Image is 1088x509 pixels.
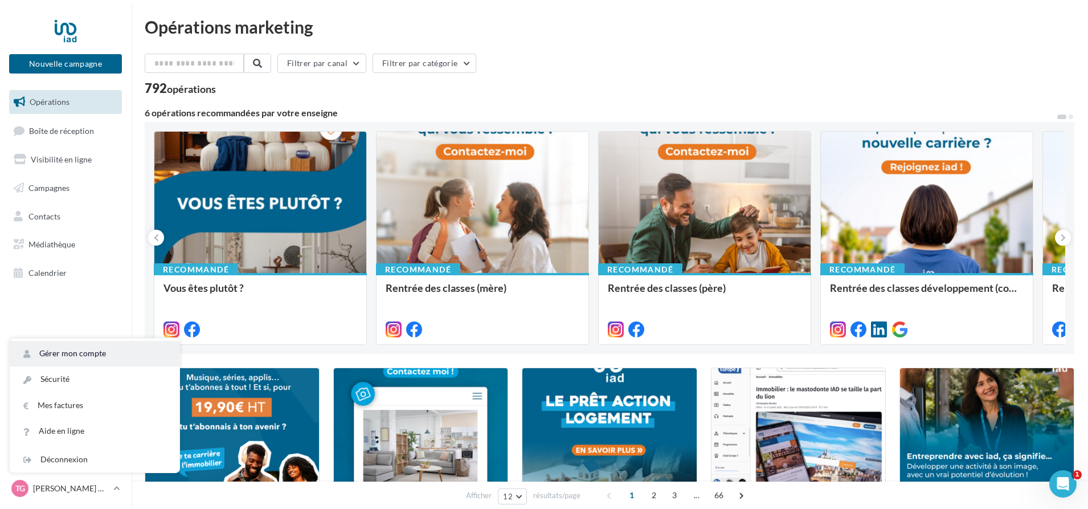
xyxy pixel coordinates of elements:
[29,125,94,135] span: Boîte de réception
[608,282,801,305] div: Rentrée des classes (père)
[163,282,357,305] div: Vous êtes plutôt ?
[10,418,179,444] a: Aide en ligne
[145,82,216,95] div: 792
[7,261,124,285] a: Calendrier
[466,490,492,501] span: Afficher
[503,492,513,501] span: 12
[376,263,460,276] div: Recommandé
[820,263,905,276] div: Recommandé
[830,282,1024,305] div: Rentrée des classes développement (conseillère)
[33,483,109,494] p: [PERSON_NAME] GELLY
[498,488,527,504] button: 12
[1073,470,1082,479] span: 1
[1049,470,1077,498] iframe: Intercom live chat
[665,486,684,504] span: 3
[10,393,179,418] a: Mes factures
[28,183,69,193] span: Campagnes
[7,119,124,143] a: Boîte de réception
[710,486,729,504] span: 66
[598,263,682,276] div: Recommandé
[7,205,124,229] a: Contacts
[7,233,124,256] a: Médiathèque
[10,341,179,367] a: Gérer mon compte
[645,486,663,504] span: 2
[28,239,75,249] span: Médiathèque
[154,263,238,276] div: Recommandé
[7,90,124,114] a: Opérations
[10,447,179,473] div: Déconnexion
[533,490,580,501] span: résultats/page
[9,54,122,74] button: Nouvelle campagne
[373,54,476,73] button: Filtrer par catégorie
[15,483,25,494] span: TG
[10,367,179,392] a: Sécurité
[145,108,1056,117] div: 6 opérations recommandées par votre enseigne
[28,268,67,278] span: Calendrier
[145,18,1074,35] div: Opérations marketing
[28,211,60,221] span: Contacts
[688,486,706,504] span: ...
[9,478,122,499] a: TG [PERSON_NAME] GELLY
[31,154,92,164] span: Visibilité en ligne
[623,486,641,504] span: 1
[277,54,366,73] button: Filtrer par canal
[386,282,579,305] div: Rentrée des classes (mère)
[167,84,216,94] div: opérations
[7,176,124,200] a: Campagnes
[30,97,69,107] span: Opérations
[7,148,124,172] a: Visibilité en ligne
